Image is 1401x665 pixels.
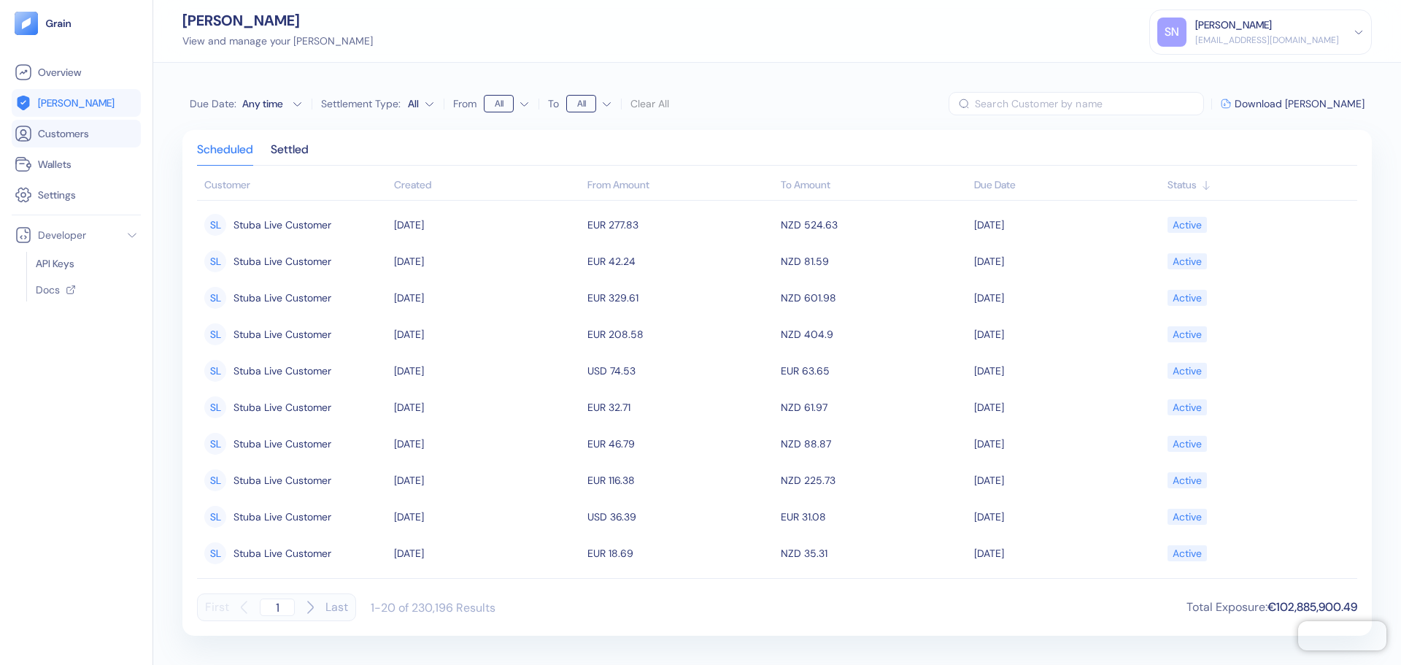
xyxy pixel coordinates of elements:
span: Stuba Live Customer [233,285,331,310]
div: Active [1173,358,1202,383]
div: Any time [242,96,286,111]
td: NZD 225.73 [777,462,970,499]
button: To [566,92,612,115]
div: Active [1173,504,1202,529]
td: EUR 46.79 [584,426,777,462]
div: SL [204,433,226,455]
span: Stuba Live Customer [233,322,331,347]
td: [DATE] [970,316,1164,353]
iframe: Chatra live chat [1298,621,1386,650]
td: [DATE] [390,572,584,608]
div: SL [204,214,226,236]
a: [PERSON_NAME] [15,94,138,112]
a: API Keys [36,256,132,271]
td: USD 36.39 [584,499,777,535]
td: [DATE] [390,316,584,353]
div: Sort ascending [1167,177,1350,193]
td: [DATE] [970,280,1164,316]
span: Stuba Live Customer [233,504,331,529]
span: Wallets [38,157,72,172]
td: [DATE] [390,535,584,572]
label: Settlement Type: [321,99,401,109]
div: SL [204,323,226,345]
label: To [548,99,559,109]
span: Due Date : [190,96,236,111]
span: €102,885,900.49 [1267,599,1357,615]
td: EUR 31.08 [777,499,970,535]
td: NZD 524.63 [777,207,970,243]
a: Wallets [15,155,138,173]
div: Active [1173,285,1202,310]
span: Docs [36,282,60,297]
td: [DATE] [390,426,584,462]
div: SL [204,287,226,309]
td: [DATE] [390,207,584,243]
td: NZD 88.87 [777,426,970,462]
td: [DATE] [970,207,1164,243]
button: Due Date:Any time [190,96,303,111]
span: Stuba Live Customer [233,541,331,566]
td: [DATE] [390,499,584,535]
button: Last [325,593,348,621]
th: To Amount [777,172,970,201]
a: Customers [15,125,138,142]
a: Settings [15,186,138,204]
td: EUR 18.69 [584,535,777,572]
div: SL [204,469,226,491]
div: Active [1173,395,1202,420]
td: [DATE] [970,572,1164,608]
span: Developer [38,228,86,242]
td: USD 74.53 [584,353,777,389]
div: SL [204,396,226,418]
a: Docs [36,282,129,297]
span: Stuba Live Customer [233,395,331,420]
span: Stuba Live Customer [233,249,331,274]
td: [DATE] [970,499,1164,535]
div: View and manage your [PERSON_NAME] [182,34,373,49]
span: Stuba Live Customer [233,468,331,493]
a: Overview [15,64,138,81]
td: EUR 116.38 [584,462,777,499]
img: logo-tablet-V2.svg [15,12,38,35]
span: Stuba Live Customer [233,358,331,383]
div: Active [1173,212,1202,237]
td: [DATE] [970,353,1164,389]
img: logo [45,18,72,28]
button: From [484,92,530,115]
td: [DATE] [970,243,1164,280]
td: NZD 322.54 [777,572,970,608]
td: [DATE] [970,426,1164,462]
td: EUR 42.24 [584,243,777,280]
td: NZD 601.98 [777,280,970,316]
div: Total Exposure : [1186,599,1357,616]
div: SL [204,250,226,272]
div: Active [1173,249,1202,274]
td: EUR 329.61 [584,280,777,316]
div: Active [1173,541,1202,566]
span: Stuba Live Customer [233,212,331,237]
td: EUR 63.65 [777,353,970,389]
td: [DATE] [390,389,584,426]
div: [PERSON_NAME] [182,13,373,28]
button: Download [PERSON_NAME] [1221,99,1365,109]
span: API Keys [36,256,74,271]
span: Customers [38,126,89,141]
button: Settlement Type: [408,92,435,115]
button: First [205,593,229,621]
div: SL [204,506,226,528]
td: EUR 277.83 [584,207,777,243]
div: Active [1173,468,1202,493]
span: [PERSON_NAME] [38,96,115,110]
div: [EMAIL_ADDRESS][DOMAIN_NAME] [1195,34,1339,47]
div: SL [204,542,226,564]
th: From Amount [584,172,777,201]
div: Settled [271,145,309,165]
span: Download [PERSON_NAME] [1235,99,1365,109]
td: [DATE] [390,462,584,499]
td: NZD 404.9 [777,316,970,353]
div: Sort ascending [974,177,1160,193]
td: [DATE] [970,535,1164,572]
label: From [453,99,476,109]
span: Stuba Live Customer [233,431,331,456]
div: Sort ascending [394,177,580,193]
